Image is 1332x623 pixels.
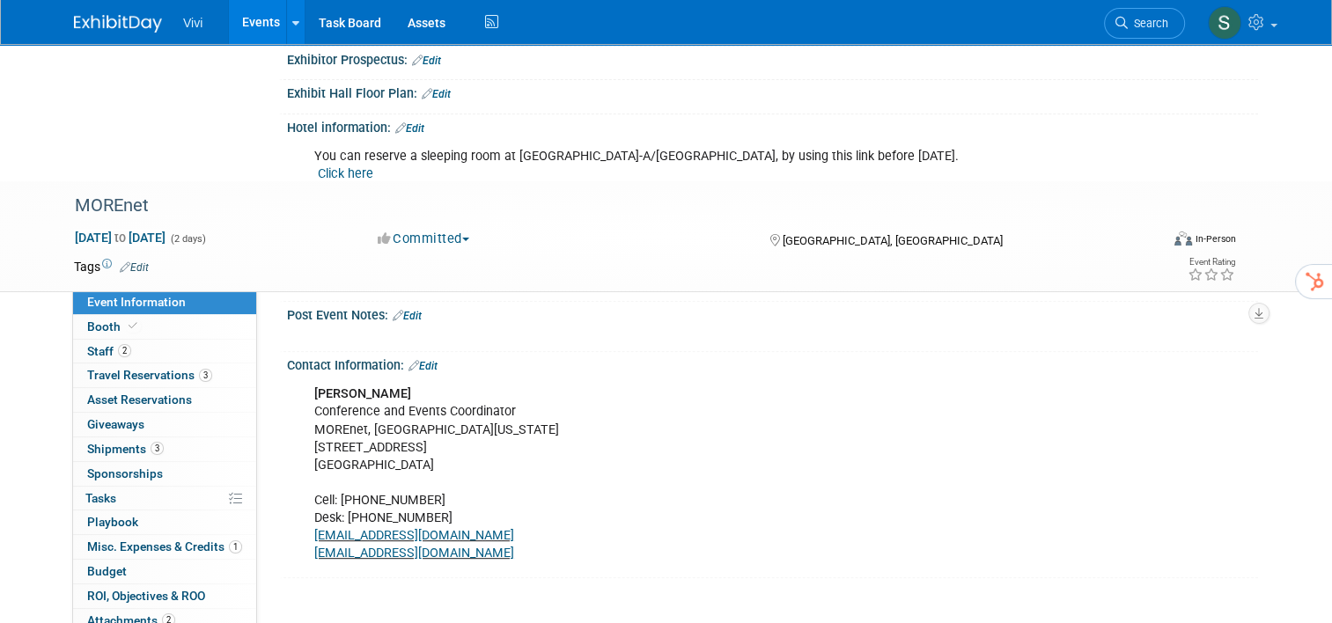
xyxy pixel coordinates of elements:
a: [EMAIL_ADDRESS][DOMAIN_NAME] [314,528,514,543]
div: Contact Information: [287,352,1258,375]
a: ROI, Objectives & ROO [73,584,256,608]
span: Vivi [183,16,202,30]
a: Budget [73,560,256,583]
a: Edit [393,310,422,322]
a: Event Information [73,290,256,314]
div: MOREnet [69,190,1137,222]
a: Click here [318,166,373,181]
span: Shipments [87,442,164,456]
a: Tasks [73,487,256,510]
div: Event Format [1064,229,1236,255]
span: Search [1128,17,1168,30]
a: Travel Reservations3 [73,363,256,387]
a: Edit [120,261,149,274]
div: Exhibitor Prospectus: [287,47,1258,70]
div: In-Person [1195,232,1236,246]
span: to [112,231,129,245]
span: Asset Reservations [87,392,192,407]
span: [DATE] [DATE] [74,230,166,246]
span: Budget [87,564,127,578]
a: Edit [412,55,441,67]
span: 1 [229,540,242,553]
b: [PERSON_NAME] [314,386,411,401]
span: Tasks [85,491,116,505]
span: Misc. Expenses & Credits [87,539,242,553]
span: ROI, Objectives & ROO [87,589,205,603]
a: Staff2 [73,340,256,363]
span: Booth [87,319,141,333]
a: Booth [73,315,256,339]
a: Sponsorships [73,462,256,486]
a: Giveaways [73,413,256,436]
span: 2 [118,344,131,357]
span: 3 [199,369,212,382]
div: Conference and Events Coordinator MOREnet, [GEOGRAPHIC_DATA][US_STATE] [STREET_ADDRESS] [GEOGRAPH... [302,377,1070,571]
span: (2 days) [169,233,206,245]
img: Format-Inperson.png [1174,231,1192,246]
a: Shipments3 [73,437,256,461]
span: Giveaways [87,417,144,431]
a: Playbook [73,510,256,534]
div: Hotel information: [287,114,1258,137]
span: Travel Reservations [87,368,212,382]
a: [EMAIL_ADDRESS][DOMAIN_NAME] [314,546,514,561]
a: Search [1104,8,1185,39]
span: Staff [87,344,131,358]
span: [GEOGRAPHIC_DATA], [GEOGRAPHIC_DATA] [783,234,1003,247]
span: Event Information [87,295,186,309]
a: Asset Reservations [73,388,256,412]
div: Event Rating [1188,258,1235,267]
a: Misc. Expenses & Credits1 [73,535,256,559]
td: Tags [74,258,149,275]
img: Sandra Wimer [1208,6,1241,40]
a: Edit [408,360,438,372]
div: You can reserve a sleeping room at [GEOGRAPHIC_DATA]-A/[GEOGRAPHIC_DATA], by using this link befo... [302,139,1070,245]
a: Edit [395,122,424,135]
i: Booth reservation complete [129,321,137,331]
img: ExhibitDay [74,15,162,33]
div: Exhibit Hall Floor Plan: [287,80,1258,103]
a: Edit [422,88,451,100]
span: 3 [151,442,164,455]
button: Committed [372,230,476,248]
span: Sponsorships [87,466,163,480]
div: Post Event Notes: [287,302,1258,325]
span: Playbook [87,515,138,529]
